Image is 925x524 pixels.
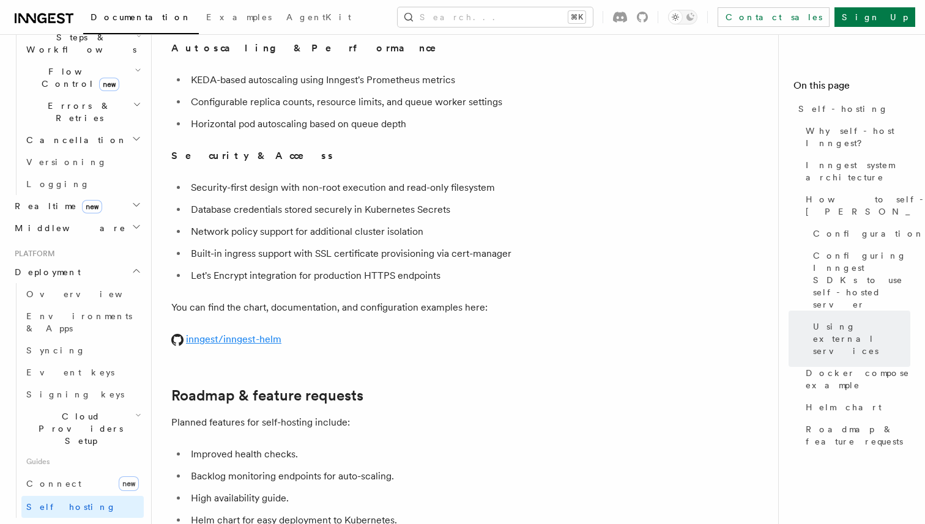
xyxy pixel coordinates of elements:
[806,401,882,413] span: Helm chart
[171,299,661,316] p: You can find the chart, documentation, and configuration examples here:
[26,179,90,189] span: Logging
[21,383,144,405] a: Signing keys
[21,65,135,90] span: Flow Control
[21,95,144,129] button: Errors & Retries
[793,98,910,120] a: Self-hosting
[91,12,191,22] span: Documentation
[26,289,152,299] span: Overview
[21,405,144,452] button: Cloud Providers Setup
[806,159,910,183] span: Inngest system architecture
[21,61,144,95] button: Flow Controlnew
[834,7,915,27] a: Sign Up
[187,201,661,218] li: Database credentials stored securely in Kubernetes Secrets
[26,479,81,489] span: Connect
[806,125,910,149] span: Why self-host Inngest?
[801,154,910,188] a: Inngest system architecture
[813,249,910,311] span: Configuring Inngest SDKs to use self-hosted server
[26,502,116,512] span: Self hosting
[171,387,363,404] a: Roadmap & feature requests
[808,223,910,245] a: Configuration
[808,316,910,362] a: Using external services
[206,12,272,22] span: Examples
[187,245,661,262] li: Built-in ingress support with SSL certificate provisioning via cert-manager
[21,410,135,447] span: Cloud Providers Setup
[21,151,144,173] a: Versioning
[187,179,661,196] li: Security-first design with non-root execution and read-only filesystem
[187,72,661,89] li: KEDA-based autoscaling using Inngest's Prometheus metrics
[171,150,335,161] strong: Security & Access
[793,78,910,98] h4: On this page
[21,100,133,124] span: Errors & Retries
[806,367,910,391] span: Docker compose example
[26,367,114,377] span: Event keys
[187,223,661,240] li: Network policy support for additional cluster isolation
[801,120,910,154] a: Why self-host Inngest?
[10,217,144,239] button: Middleware
[21,452,144,471] span: Guides
[26,311,132,333] span: Environments & Apps
[286,12,351,22] span: AgentKit
[21,31,136,56] span: Steps & Workflows
[21,26,144,61] button: Steps & Workflows
[568,11,585,23] kbd: ⌘K
[171,42,453,54] strong: Autoscaling & Performance
[10,4,144,195] div: Inngest Functions
[187,468,661,485] li: Backlog monitoring endpoints for auto-scaling.
[83,4,199,34] a: Documentation
[801,188,910,223] a: How to self-host [PERSON_NAME]
[21,134,127,146] span: Cancellation
[21,173,144,195] a: Logging
[26,389,124,399] span: Signing keys
[808,245,910,316] a: Configuring Inngest SDKs to use self-hosted server
[21,471,144,496] a: Connectnew
[10,249,55,259] span: Platform
[10,261,144,283] button: Deployment
[668,10,697,24] button: Toggle dark mode
[21,339,144,361] a: Syncing
[801,362,910,396] a: Docker compose example
[187,446,661,463] li: Improved health checks.
[82,200,102,213] span: new
[21,283,144,305] a: Overview
[21,361,144,383] a: Event keys
[26,157,107,167] span: Versioning
[26,345,86,355] span: Syncing
[21,129,144,151] button: Cancellation
[21,496,144,518] a: Self hosting
[171,333,281,345] a: inngest/inngest-helm
[10,283,144,518] div: Deployment
[10,266,81,278] span: Deployment
[171,414,661,431] p: Planned features for self-hosting include:
[99,78,119,91] span: new
[187,490,661,507] li: High availability guide.
[10,195,144,217] button: Realtimenew
[718,7,830,27] a: Contact sales
[798,103,888,115] span: Self-hosting
[813,227,924,240] span: Configuration
[187,267,661,284] li: Let's Encrypt integration for production HTTPS endpoints
[806,423,910,448] span: Roadmap & feature requests
[801,396,910,418] a: Helm chart
[10,222,126,234] span: Middleware
[187,116,661,133] li: Horizontal pod autoscaling based on queue depth
[187,94,661,111] li: Configurable replica counts, resource limits, and queue worker settings
[279,4,358,33] a: AgentKit
[801,418,910,452] a: Roadmap & feature requests
[21,305,144,339] a: Environments & Apps
[10,200,102,212] span: Realtime
[398,7,593,27] button: Search...⌘K
[119,476,139,491] span: new
[199,4,279,33] a: Examples
[813,320,910,357] span: Using external services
